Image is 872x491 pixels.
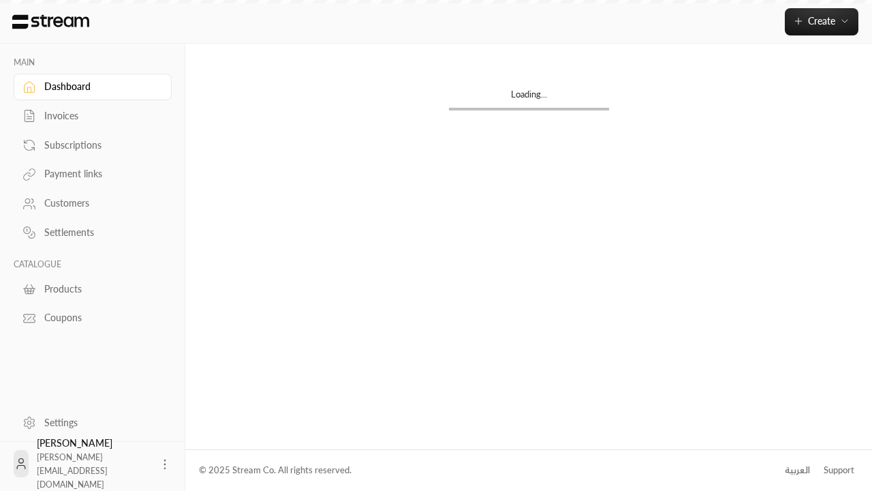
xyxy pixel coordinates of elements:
[14,103,172,130] a: Invoices
[44,311,155,325] div: Coupons
[44,282,155,296] div: Products
[14,57,172,68] p: MAIN
[14,220,172,246] a: Settlements
[37,452,108,490] span: [PERSON_NAME][EMAIL_ADDRESS][DOMAIN_NAME]
[14,276,172,302] a: Products
[44,226,155,239] div: Settlements
[785,8,858,35] button: Create
[37,436,150,491] div: [PERSON_NAME]
[44,80,155,93] div: Dashboard
[785,464,810,477] div: العربية
[44,138,155,152] div: Subscriptions
[14,190,172,217] a: Customers
[199,464,352,477] div: © 2025 Stream Co. All rights reserved.
[14,305,172,331] a: Coupons
[11,14,91,29] img: Logo
[44,167,155,181] div: Payment links
[808,15,835,27] span: Create
[14,409,172,436] a: Settings
[44,196,155,210] div: Customers
[819,458,858,483] a: Support
[14,259,172,270] p: CATALOGUE
[44,416,155,430] div: Settings
[449,88,609,108] div: Loading...
[14,132,172,158] a: Subscriptions
[14,161,172,188] a: Payment links
[14,74,172,100] a: Dashboard
[44,109,155,123] div: Invoices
